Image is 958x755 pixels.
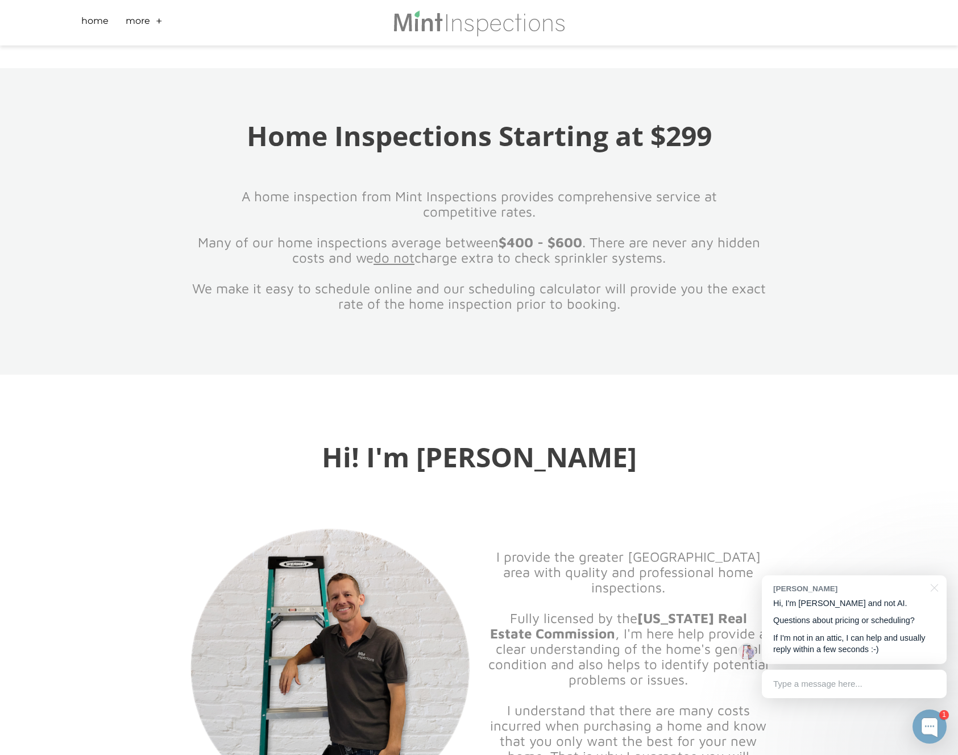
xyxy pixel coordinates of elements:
div: [PERSON_NAME] [773,583,924,594]
p: Hi, I'm [PERSON_NAME] and not AI. [773,598,935,609]
div: 1 [939,710,949,720]
font: Hi! I'm [PERSON_NAME] [322,438,637,475]
font: A home inspection from Mint Inspections provides comprehensive service at competitive rates. ​Man... [192,188,766,312]
strong: [US_STATE] Real Estate Commission [490,610,747,641]
font: Home Inspections Starting at $299 [247,117,712,154]
a: More [126,14,150,32]
img: Josh Molleur [739,643,756,660]
p: Questions about pricing or scheduling? [773,615,935,627]
a: Home [81,14,109,32]
u: do not [374,250,414,266]
p: If I'm not in an attic, I can help and usually reply within a few seconds :-) [773,632,935,656]
a: + [156,14,163,32]
img: Mint Inspections [392,9,566,36]
div: Type a message here... [762,670,947,698]
strong: $400 - $600 [499,234,582,250]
